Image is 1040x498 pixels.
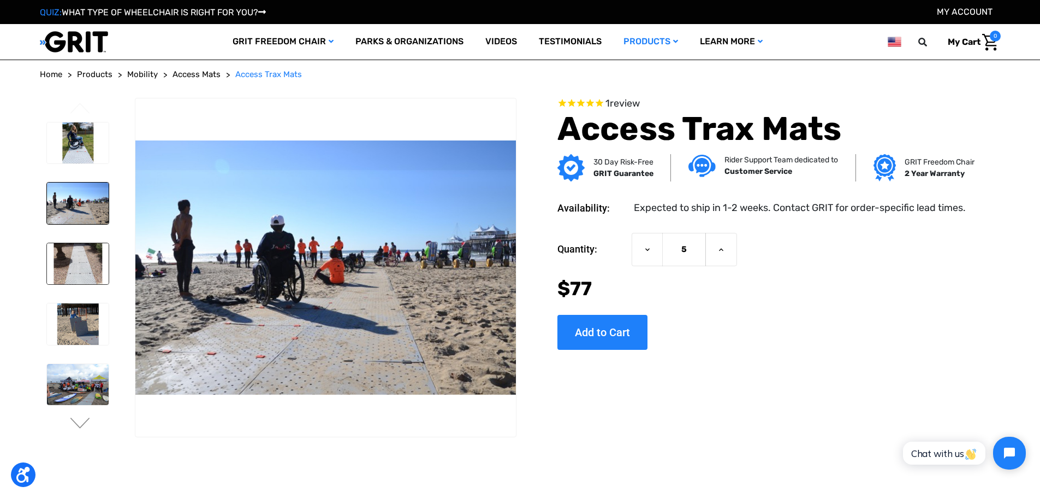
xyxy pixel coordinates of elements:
a: Products [77,68,112,81]
a: Mobility [127,68,158,81]
span: 1 reviews [605,97,640,109]
img: Access Trax Mats [47,243,109,285]
a: QUIZ:WHAT TYPE OF WHEELCHAIR IS RIGHT FOR YOU? [40,7,266,17]
p: Rider Support Team dedicated to [724,154,838,166]
iframe: Tidio Chat [891,427,1035,479]
label: Quantity: [557,233,626,266]
a: Parks & Organizations [344,24,474,60]
dt: Availability: [557,201,626,215]
img: Access Trax Mats [47,303,109,345]
span: Mobility [127,69,158,79]
span: Rated 5.0 out of 5 stars 1 reviews [557,98,971,110]
span: Access Mats [173,69,221,79]
span: 0 [990,31,1001,42]
img: Grit freedom [873,154,896,181]
p: 30 Day Risk-Free [593,156,653,168]
a: Account [937,7,993,17]
a: Home [40,68,62,81]
img: us.png [888,35,901,49]
strong: Customer Service [724,167,792,176]
img: GRIT Guarantee [557,154,585,181]
button: Go to slide 2 of 6 [69,418,92,431]
span: Access Trax Mats [235,69,302,79]
a: Products [613,24,689,60]
a: Learn More [689,24,774,60]
span: Products [77,69,112,79]
input: Search [923,31,940,54]
a: Videos [474,24,528,60]
img: Cart [982,34,998,51]
span: $77 [557,277,592,300]
input: Add to Cart [557,315,647,350]
strong: 2 Year Warranty [905,169,965,178]
a: Testimonials [528,24,613,60]
img: Access Trax Mats [135,140,515,394]
img: Access Trax Mats [47,364,109,406]
img: Access Trax Mats [47,183,109,224]
span: review [610,97,640,109]
dd: Expected to ship in 1-2 weeks. Contact GRIT for order-specific lead times. [634,201,966,215]
img: GRIT All-Terrain Wheelchair and Mobility Equipment [40,31,108,53]
nav: Breadcrumb [40,68,1001,81]
button: Go to slide 6 of 6 [69,103,92,116]
a: GRIT Freedom Chair [222,24,344,60]
p: GRIT Freedom Chair [905,156,974,168]
a: Cart with 0 items [940,31,1001,54]
strong: GRIT Guarantee [593,169,653,178]
a: Access Trax Mats [235,68,302,81]
a: Access Mats [173,68,221,81]
h1: Access Trax Mats [557,109,971,149]
span: Home [40,69,62,79]
img: Access Trax Mats [47,122,109,164]
img: Customer service [688,155,716,177]
span: My Cart [948,37,980,47]
span: QUIZ: [40,7,62,17]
